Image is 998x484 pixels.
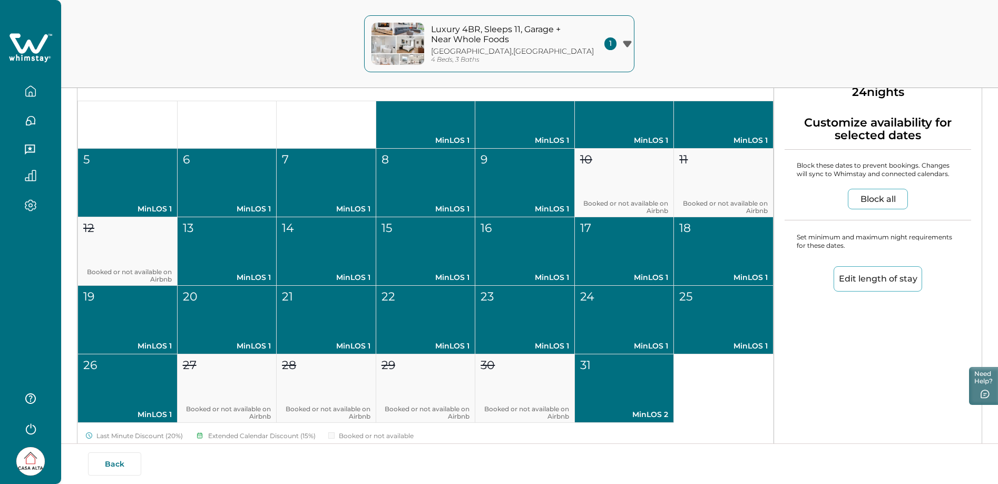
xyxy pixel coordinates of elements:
p: 24 nights [774,87,982,98]
button: Edit length of stay [834,266,922,292]
p: 16 [481,219,492,237]
p: MinLOS 1 [83,341,172,352]
p: MinLOS 1 [679,341,768,352]
p: 10 [580,151,592,168]
button: 30Booked or not available on Airbnb [475,354,575,423]
button: Block all [848,189,908,209]
p: Luxury 4BR, Sleeps 11, Garage + Near Whole Foods [431,24,573,45]
p: 19 [83,288,94,305]
button: 23MinLOS 1 [475,286,575,354]
button: 29Booked or not available on Airbnb [376,354,476,423]
div: Extended Calendar Discount (15%) [195,431,316,441]
p: 22 [381,288,395,305]
p: MinLOS 1 [183,341,271,352]
p: Booked or not available on Airbnb [580,200,669,215]
p: MinLOS 1 [580,272,669,283]
p: 7 [282,151,289,168]
button: 22MinLOS 1 [376,286,476,354]
p: 30 [481,356,495,374]
div: Booked or not available [328,431,414,441]
p: MinLOS 1 [83,409,172,420]
p: 29 [381,356,395,374]
p: 9 [481,151,487,168]
img: Whimstay Host [16,447,45,476]
button: 16MinLOS 1 [475,217,575,286]
p: MinLOS 1 [381,341,470,352]
button: 15MinLOS 1 [376,217,476,286]
button: 21MinLOS 1 [277,286,376,354]
button: 17MinLOS 1 [575,217,674,286]
button: 24MinLOS 1 [575,286,674,354]
p: 21 [282,288,293,305]
p: 20 [183,288,198,305]
p: Booked or not available on Airbnb [183,405,271,420]
p: MinLOS 1 [580,135,669,146]
p: 13 [183,219,193,237]
button: 31MinLOS 2 [575,354,674,423]
p: MinLOS 1 [282,204,370,215]
p: 26 [83,356,97,374]
button: 2MinLOS 1 [475,80,575,149]
p: 31 [580,356,591,374]
button: 20MinLOS 1 [178,286,277,354]
button: 10Booked or not available on Airbnb [575,149,674,217]
p: 6 [183,151,190,168]
button: 12Booked or not available on Airbnb [78,217,178,286]
p: MinLOS 2 [580,409,669,420]
p: 17 [580,219,591,237]
p: 27 [183,356,197,374]
p: 12 [83,219,94,237]
button: 3MinLOS 1 [575,80,674,149]
p: MinLOS 1 [481,341,569,352]
button: 1MinLOS 1 [376,80,476,149]
p: 15 [381,219,392,237]
button: 13MinLOS 1 [178,217,277,286]
p: 18 [679,219,691,237]
button: 26MinLOS 1 [78,354,178,423]
p: 14 [282,219,294,237]
p: Booked or not available on Airbnb [83,268,172,283]
p: Booked or not available on Airbnb [481,405,569,420]
p: 28 [282,356,296,374]
div: Last Minute Discount (20%) [86,431,183,441]
button: 7MinLOS 1 [277,149,376,217]
p: MinLOS 1 [83,204,172,215]
button: 19MinLOS 1 [78,286,178,354]
p: [GEOGRAPHIC_DATA] , [GEOGRAPHIC_DATA] [431,47,594,56]
p: MinLOS 1 [481,272,569,283]
button: property-coverLuxury 4BR, Sleeps 11, Garage + Near Whole Foods[GEOGRAPHIC_DATA],[GEOGRAPHIC_DATA]... [364,15,634,72]
button: 9MinLOS 1 [475,149,575,217]
button: 5MinLOS 1 [78,149,178,217]
button: 28Booked or not available on Airbnb [277,354,376,423]
p: 24 [580,288,594,305]
button: 18MinLOS 1 [674,217,774,286]
p: Set minimum and maximum night requirements for these dates. [785,233,971,250]
p: Booked or not available on Airbnb [381,405,470,420]
p: MinLOS 1 [679,272,768,283]
p: Customize availability for selected dates [785,117,971,150]
p: MinLOS 1 [381,272,470,283]
button: Back [88,452,141,476]
p: 5 [83,151,90,168]
p: MinLOS 1 [481,135,569,146]
p: 23 [481,288,494,305]
p: MinLOS 1 [282,272,370,283]
button: 6MinLOS 1 [178,149,277,217]
button: 4MinLOS 1 [674,80,774,149]
p: 8 [381,151,389,168]
p: 25 [679,288,692,305]
p: MinLOS 1 [183,204,271,215]
span: 1 [604,37,617,50]
p: 11 [679,151,688,168]
button: 14MinLOS 1 [277,217,376,286]
button: 8MinLOS 1 [376,149,476,217]
p: Booked or not available on Airbnb [282,405,370,420]
p: 4 Beds, 3 Baths [431,56,480,64]
img: property-cover [371,23,424,65]
button: 11Booked or not available on Airbnb [674,149,774,217]
p: MinLOS 1 [381,204,470,215]
p: MinLOS 1 [183,272,271,283]
p: MinLOS 1 [481,204,569,215]
p: MinLOS 1 [381,135,470,146]
p: MinLOS 1 [282,341,370,352]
